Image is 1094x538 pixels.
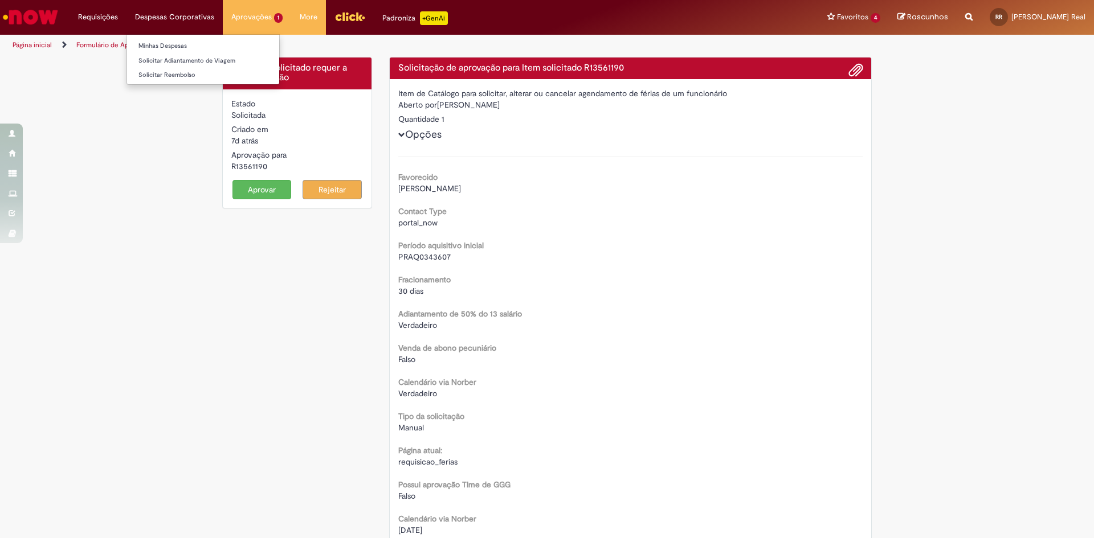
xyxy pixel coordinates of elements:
[398,99,863,113] div: [PERSON_NAME]
[232,180,292,199] button: Aprovar
[398,377,476,387] b: Calendário via Norber
[334,8,365,25] img: click_logo_yellow_360x200.png
[398,252,451,262] span: PRAQ0343607
[231,135,258,146] span: 7d atrás
[398,99,437,110] label: Aberto por
[398,286,423,296] span: 30 dias
[398,479,511,490] b: Possui aprovação TIme de GGG
[78,11,118,23] span: Requisições
[398,217,438,228] span: portal_now
[398,388,437,399] span: Verdadeiro
[398,172,438,182] b: Favorecido
[398,411,464,421] b: Tipo da solicitação
[398,525,422,535] span: [DATE]
[300,11,317,23] span: More
[995,13,1002,20] span: RR
[9,35,721,56] ul: Trilhas de página
[126,34,280,85] ul: Despesas Corporativas
[1011,12,1085,22] span: [PERSON_NAME] Real
[231,109,363,121] div: Solicitada
[398,240,484,250] b: Período aquisitivo inicial
[231,149,287,161] label: Aprovação para
[398,514,476,524] b: Calendário via Norber
[871,13,880,23] span: 4
[231,11,272,23] span: Aprovações
[398,274,451,285] b: Fracionamento
[837,11,868,23] span: Favoritos
[398,445,442,455] b: Página atual:
[231,135,363,146] div: 24/09/2025 01:05:21
[231,135,258,146] time: 24/09/2025 01:05:21
[398,457,458,467] span: requisicao_ferias
[398,491,415,501] span: Falso
[127,55,279,67] a: Solicitar Adiantamento de Viagem
[231,63,363,83] h4: Este Item solicitado requer a sua aprovação
[398,113,863,125] div: Quantidade 1
[398,422,424,433] span: Manual
[274,13,283,23] span: 1
[398,343,496,353] b: Venda de abono pecuniário
[1,6,60,28] img: ServiceNow
[127,69,279,81] a: Solicitar Reembolso
[231,98,255,109] label: Estado
[398,88,863,99] div: Item de Catálogo para solicitar, alterar ou cancelar agendamento de férias de um funcionário
[907,11,948,22] span: Rascunhos
[303,180,362,199] button: Rejeitar
[231,124,268,135] label: Criado em
[13,40,52,50] a: Página inicial
[398,63,863,73] h4: Solicitação de aprovação para Item solicitado R13561190
[398,354,415,364] span: Falso
[382,11,448,25] div: Padroniza
[76,40,154,50] a: Formulário de Aprovação
[420,11,448,25] p: +GenAi
[398,309,522,319] b: Adiantamento de 50% do 13 salário
[897,12,948,23] a: Rascunhos
[231,161,363,172] div: R13561190
[398,320,437,330] span: Verdadeiro
[398,183,461,194] span: [PERSON_NAME]
[135,11,214,23] span: Despesas Corporativas
[127,40,279,52] a: Minhas Despesas
[398,206,447,216] b: Contact Type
